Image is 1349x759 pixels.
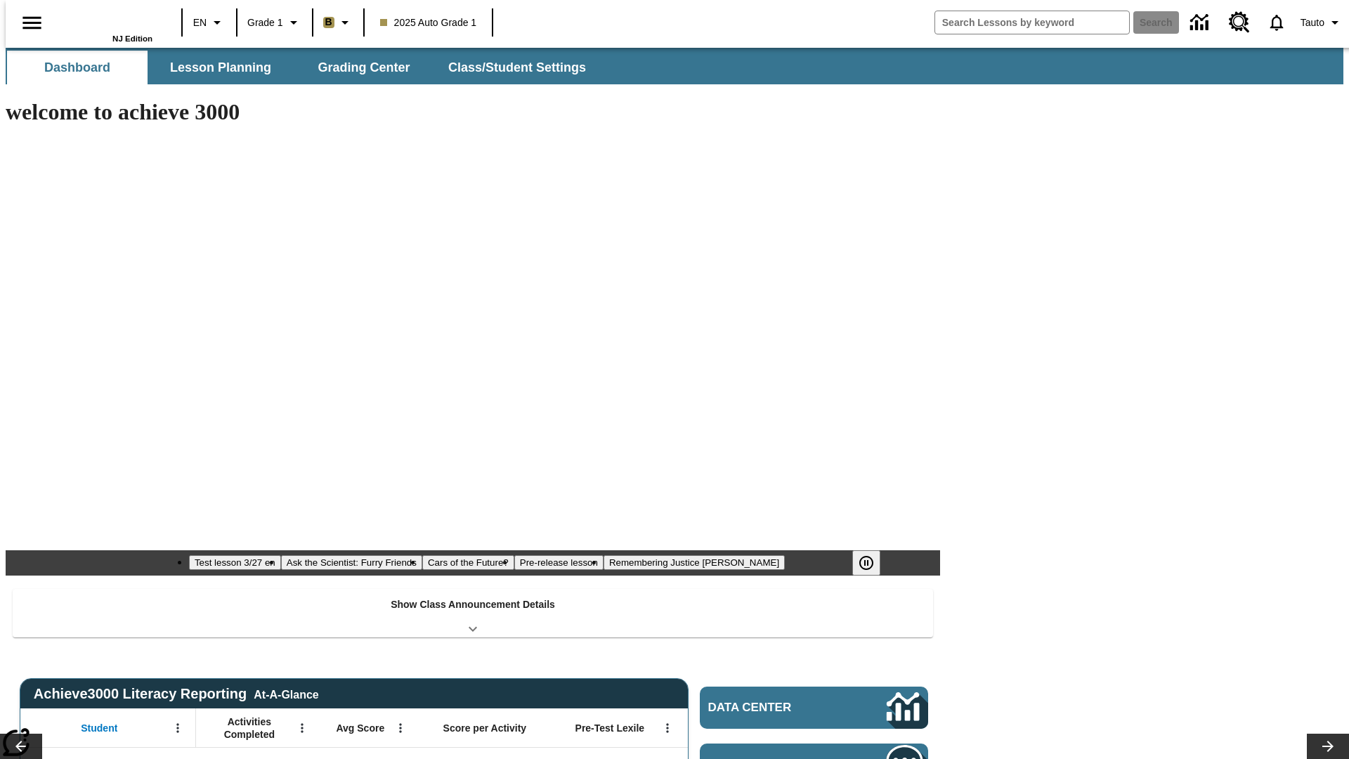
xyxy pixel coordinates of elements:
[189,555,281,570] button: Slide 1 Test lesson 3/27 en
[61,6,152,34] a: Home
[61,5,152,43] div: Home
[81,722,117,734] span: Student
[150,51,291,84] button: Lesson Planning
[325,13,332,31] span: B
[6,48,1343,84] div: SubNavbar
[708,701,840,715] span: Data Center
[167,718,188,739] button: Open Menu
[294,51,434,84] button: Grading Center
[852,550,894,576] div: Pause
[44,60,110,76] span: Dashboard
[437,51,597,84] button: Class/Student Settings
[203,715,296,741] span: Activities Completed
[443,722,527,734] span: Score per Activity
[242,10,308,35] button: Grade: Grade 1, Select a grade
[7,51,148,84] button: Dashboard
[575,722,645,734] span: Pre-Test Lexile
[422,555,514,570] button: Slide 3 Cars of the Future?
[336,722,384,734] span: Avg Score
[254,686,318,701] div: At-A-Glance
[1307,734,1349,759] button: Lesson carousel, Next
[1301,15,1324,30] span: Tauto
[514,555,604,570] button: Slide 4 Pre-release lesson
[448,60,586,76] span: Class/Student Settings
[1258,4,1295,41] a: Notifications
[700,687,928,729] a: Data Center
[604,555,785,570] button: Slide 5 Remembering Justice O'Connor
[170,60,271,76] span: Lesson Planning
[318,10,359,35] button: Boost Class color is light brown. Change class color
[112,34,152,43] span: NJ Edition
[318,60,410,76] span: Grading Center
[6,51,599,84] div: SubNavbar
[13,589,933,637] div: Show Class Announcement Details
[852,550,880,576] button: Pause
[34,686,319,702] span: Achieve3000 Literacy Reporting
[11,2,53,44] button: Open side menu
[187,10,232,35] button: Language: EN, Select a language
[391,597,555,612] p: Show Class Announcement Details
[1295,10,1349,35] button: Profile/Settings
[380,15,477,30] span: 2025 Auto Grade 1
[247,15,283,30] span: Grade 1
[657,718,678,739] button: Open Menu
[390,718,411,739] button: Open Menu
[281,555,422,570] button: Slide 2 Ask the Scientist: Furry Friends
[6,99,940,125] h1: welcome to achieve 3000
[1220,4,1258,41] a: Resource Center, Will open in new tab
[1182,4,1220,42] a: Data Center
[935,11,1129,34] input: search field
[193,15,207,30] span: EN
[292,718,313,739] button: Open Menu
